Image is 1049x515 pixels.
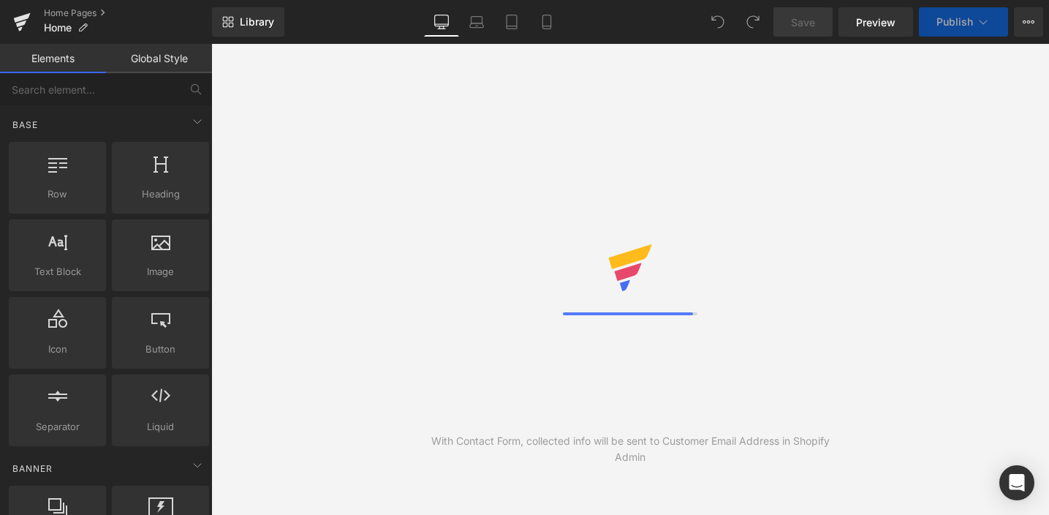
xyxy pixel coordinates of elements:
[999,465,1034,500] div: Open Intercom Messenger
[13,342,102,357] span: Icon
[116,342,205,357] span: Button
[116,419,205,435] span: Liquid
[212,7,284,37] a: New Library
[791,15,815,30] span: Save
[11,462,54,475] span: Banner
[738,7,768,37] button: Redo
[936,16,973,28] span: Publish
[919,7,1008,37] button: Publish
[44,7,212,19] a: Home Pages
[116,264,205,279] span: Image
[116,187,205,202] span: Heading
[529,7,564,37] a: Mobile
[459,7,494,37] a: Laptop
[240,15,274,29] span: Library
[494,7,529,37] a: Tablet
[421,433,840,465] div: With Contact Form, collected info will be sent to Customer Email Address in Shopify Admin
[13,419,102,435] span: Separator
[44,22,72,34] span: Home
[13,187,102,202] span: Row
[856,15,895,30] span: Preview
[424,7,459,37] a: Desktop
[13,264,102,279] span: Text Block
[11,118,39,132] span: Base
[106,44,212,73] a: Global Style
[838,7,913,37] a: Preview
[1014,7,1043,37] button: More
[703,7,732,37] button: Undo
